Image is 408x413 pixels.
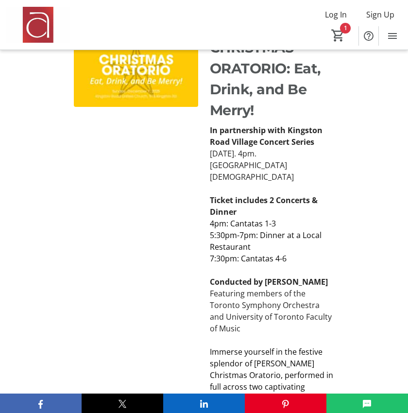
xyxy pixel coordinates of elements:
[163,394,245,413] button: LinkedIn
[210,276,328,287] strong: Conducted by [PERSON_NAME]
[210,230,322,252] span: 5:30pm-7pm: Dinner at a Local Restaurant
[366,9,394,20] span: Sign Up
[210,218,276,229] span: 4pm: Cantatas 1-3
[210,37,334,121] p: CHRISTMAS ORATORIO: Eat, Drink, and Be Merry!
[317,7,355,22] button: Log In
[82,394,163,413] button: X
[245,394,326,413] button: Pinterest
[210,125,323,147] strong: In partnership with Kingston Road Village Concert Series
[210,195,318,217] strong: Ticket includes 2 Concerts & Dinner
[210,148,334,159] p: [DATE]. 4pm.
[383,26,402,46] button: Menu
[359,26,378,46] button: Help
[210,159,334,183] p: [GEOGRAPHIC_DATA][DEMOGRAPHIC_DATA]
[325,9,347,20] span: Log In
[210,288,334,334] p: Featuring members of the Toronto Symphony Orchestra and University of Toronto Faculty of Music
[210,253,287,264] span: 7:30pm: Cantatas 4-6
[6,7,70,43] img: Amadeus Choir of Greater Toronto 's Logo
[74,37,198,107] img: undefined
[358,7,402,22] button: Sign Up
[329,27,347,44] button: Cart
[326,394,408,413] button: SMS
